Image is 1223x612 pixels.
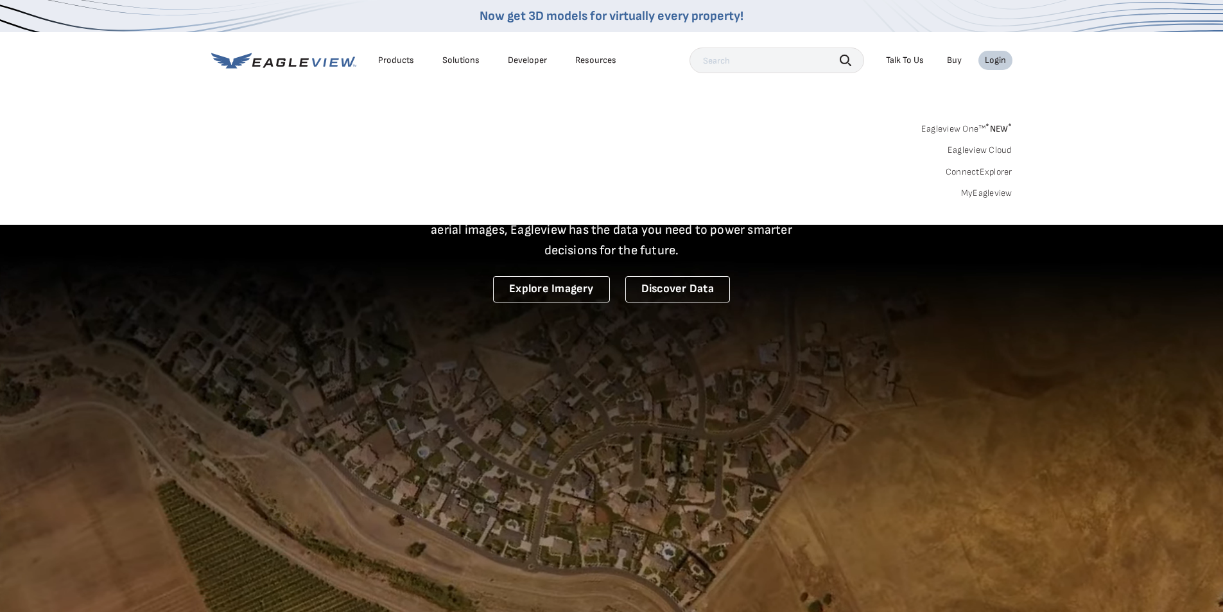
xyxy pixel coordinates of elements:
[921,119,1012,134] a: Eagleview One™*NEW*
[480,8,743,24] a: Now get 3D models for virtually every property!
[415,199,808,261] p: A new era starts here. Built on more than 3.5 billion high-resolution aerial images, Eagleview ha...
[947,55,962,66] a: Buy
[948,144,1012,156] a: Eagleview Cloud
[493,276,610,302] a: Explore Imagery
[946,166,1012,178] a: ConnectExplorer
[690,48,864,73] input: Search
[985,55,1006,66] div: Login
[575,55,616,66] div: Resources
[961,188,1012,199] a: MyEagleview
[625,276,730,302] a: Discover Data
[508,55,547,66] a: Developer
[378,55,414,66] div: Products
[886,55,924,66] div: Talk To Us
[442,55,480,66] div: Solutions
[985,123,1012,134] span: NEW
